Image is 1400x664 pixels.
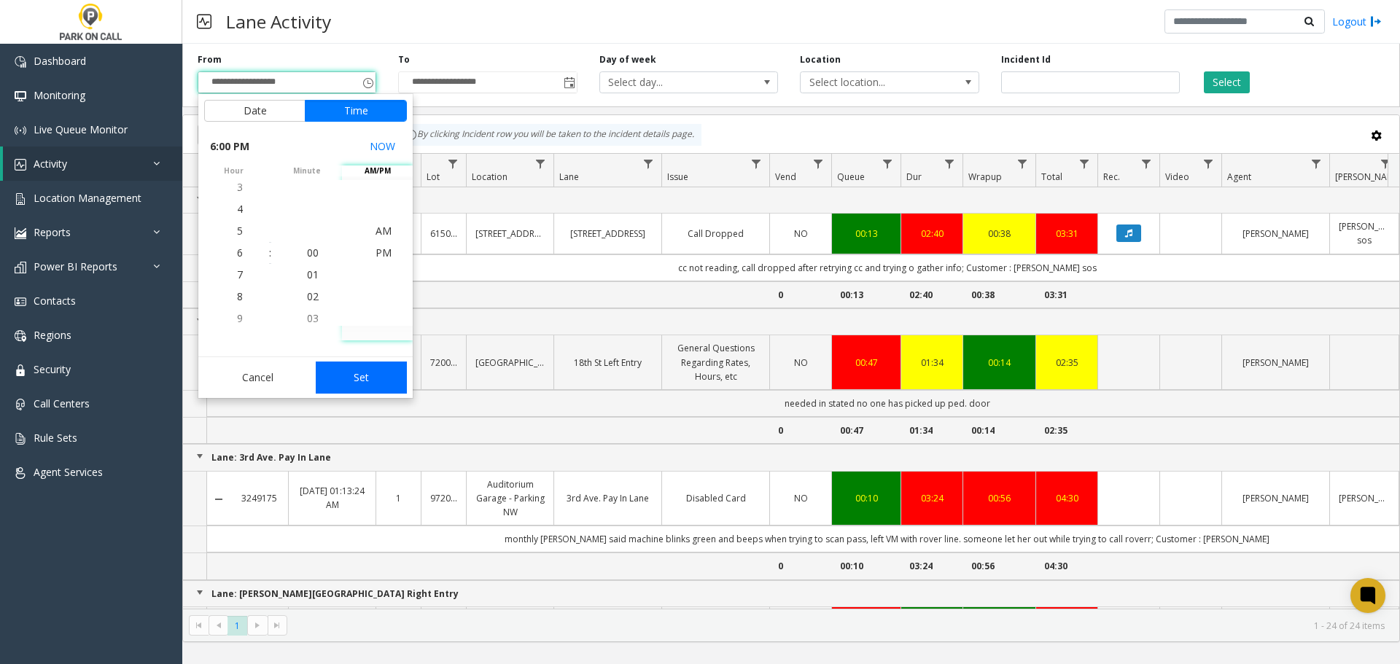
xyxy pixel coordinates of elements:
img: 'icon' [15,399,26,410]
span: Dur [906,171,922,183]
div: : [269,246,271,260]
a: [DATE] 01:13:24 AM [297,484,367,512]
span: Select location... [801,72,943,93]
span: PM [376,246,392,259]
a: [PERSON_NAME] [1231,491,1321,505]
a: Collapse Group [194,450,206,462]
span: Lane [559,171,579,183]
td: 00:10 [831,552,901,579]
div: 02:35 [1045,356,1089,370]
a: Video Filter Menu [1199,154,1218,173]
td: 00:47 [831,417,901,444]
span: Location [472,171,507,183]
span: Call Centers [34,397,90,410]
kendo-pager-info: 1 - 24 of 24 items [296,620,1385,632]
td: 00:13 [831,281,901,308]
div: 04:30 [1045,491,1089,505]
span: Page 1 [227,616,247,636]
span: minute [271,165,342,176]
span: Agent Services [34,465,103,479]
span: 4 [237,202,243,216]
span: Toggle popup [359,72,376,93]
a: Issue Filter Menu [747,154,766,173]
span: 5 [237,224,243,238]
a: 00:14 [972,356,1027,370]
a: 00:47 [841,356,892,370]
td: 0 [769,417,831,444]
a: NO [779,491,822,505]
a: 01:34 [910,356,954,370]
span: hour [198,165,269,176]
div: Data table [183,154,1399,609]
td: 04:30 [1035,552,1097,579]
a: [STREET_ADDRESS] [475,227,545,241]
label: To [398,53,410,66]
a: Queue Filter Menu [878,154,898,173]
span: Regions [34,328,71,342]
a: Vend Filter Menu [809,154,828,173]
button: Set [316,362,408,394]
a: 720070 [430,356,457,370]
a: 1 [385,491,412,505]
td: 03:31 [1035,281,1097,308]
span: Activity [34,157,67,171]
label: Location [800,53,841,66]
td: 02:35 [1035,417,1097,444]
a: Total Filter Menu [1075,154,1094,173]
span: Rec. [1103,171,1120,183]
span: NO [794,227,808,240]
span: AM [376,224,392,238]
a: Collapse Details [207,493,230,505]
a: Logout [1332,14,1382,29]
a: 00:56 [972,491,1027,505]
span: Video [1165,171,1189,183]
a: [GEOGRAPHIC_DATA] [475,356,545,370]
a: [PERSON_NAME] [1339,491,1390,505]
img: 'icon' [15,330,26,342]
img: 'icon' [15,296,26,308]
img: 'icon' [15,262,26,273]
span: Power BI Reports [34,259,117,273]
span: 00 [307,246,319,259]
span: Toggle popup [561,72,577,93]
td: 01:34 [901,417,962,444]
a: [PERSON_NAME] [1231,227,1321,241]
span: NO [794,492,808,504]
div: 00:10 [841,491,892,505]
span: Vend [775,171,796,183]
a: Activity [3,147,182,181]
button: Date tab [204,100,306,122]
a: 03:24 [910,491,954,505]
span: Reports [34,225,71,239]
button: Select [1204,71,1250,93]
span: Contacts [34,294,76,308]
button: Time tab [305,100,407,122]
a: 615000 [430,227,457,241]
td: 03:24 [901,552,962,579]
td: 00:38 [962,281,1035,308]
a: 02:40 [910,227,954,241]
span: Monitoring [34,88,85,102]
a: 00:38 [972,227,1027,241]
span: Rule Sets [34,431,77,445]
a: Auditorium Garage - Parking NW [475,477,545,520]
a: Agent Filter Menu [1307,154,1326,173]
a: 972013 [430,491,457,505]
a: NO [779,356,822,370]
img: 'icon' [15,364,26,376]
a: Wrapup Filter Menu [1013,154,1032,173]
span: 6:00 PM [210,136,249,157]
span: 9 [237,311,243,325]
button: Cancel [204,362,311,394]
span: 02 [307,289,319,303]
img: 'icon' [15,56,26,68]
img: 'icon' [15,90,26,102]
a: 3249175 [238,491,279,505]
img: pageIcon [197,4,211,39]
h3: Lane Activity [219,4,338,39]
span: Location Management [34,191,141,205]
